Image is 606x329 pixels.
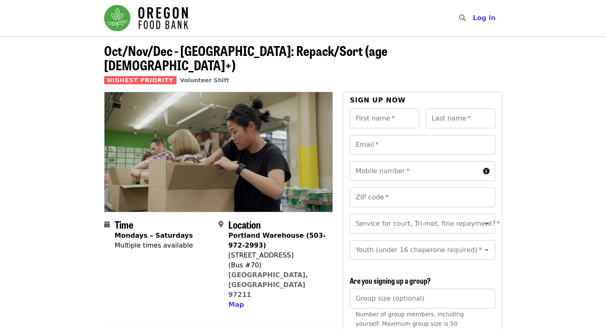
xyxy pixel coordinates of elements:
[473,14,495,22] span: Log in
[481,218,492,229] button: Open
[115,241,193,250] div: Multiple times available
[350,289,495,308] input: [object Object]
[228,300,244,310] button: Map
[180,77,229,83] a: Volunteer Shift
[470,8,477,28] input: Search
[228,301,244,308] span: Map
[459,14,465,22] i: search icon
[104,92,333,211] img: Oct/Nov/Dec - Portland: Repack/Sort (age 8+) organized by Oregon Food Bank
[350,275,431,286] span: Are you signing up a group?
[228,217,261,232] span: Location
[218,220,223,228] i: map-marker-alt icon
[228,260,326,270] div: (Bus #70)
[350,188,495,207] input: ZIP code
[466,10,502,26] button: Log in
[350,96,406,104] span: Sign up now
[355,311,464,327] span: Number of group members, including yourself. Maximum group size is 50
[350,135,495,155] input: Email
[483,167,490,175] i: circle-info icon
[228,250,326,260] div: [STREET_ADDRESS]
[104,220,110,228] i: calendar icon
[104,41,388,74] span: Oct/Nov/Dec - [GEOGRAPHIC_DATA]: Repack/Sort (age [DEMOGRAPHIC_DATA]+)
[426,109,495,128] input: Last name
[104,76,177,84] span: Highest Priority
[481,244,492,256] button: Open
[104,5,188,31] img: Oregon Food Bank - Home
[350,109,419,128] input: First name
[115,232,193,239] strong: Mondays – Saturdays
[350,161,479,181] input: Mobile number
[228,271,308,299] a: [GEOGRAPHIC_DATA], [GEOGRAPHIC_DATA] 97211
[115,217,133,232] span: Time
[228,232,326,249] strong: Portland Warehouse (503-972-2993)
